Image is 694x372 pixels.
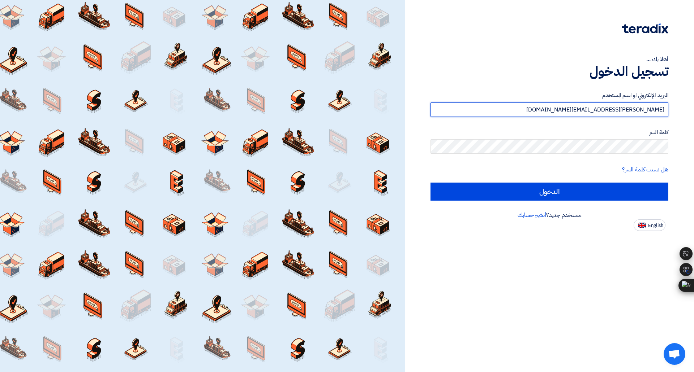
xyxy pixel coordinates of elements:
img: en-US.png [638,223,646,228]
input: الدخول [430,183,668,201]
div: Open chat [664,343,685,365]
img: Teradix logo [622,23,668,34]
div: مستخدم جديد؟ [430,211,668,219]
h1: تسجيل الدخول [430,64,668,79]
button: English [634,219,665,231]
a: أنشئ حسابك [518,211,546,219]
label: البريد الإلكتروني او اسم المستخدم [430,91,668,100]
label: كلمة السر [430,128,668,137]
a: هل نسيت كلمة السر؟ [622,165,668,174]
span: English [648,223,663,228]
input: أدخل بريد العمل الإلكتروني او اسم المستخدم الخاص بك ... [430,102,668,117]
div: أهلا بك ... [430,55,668,64]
